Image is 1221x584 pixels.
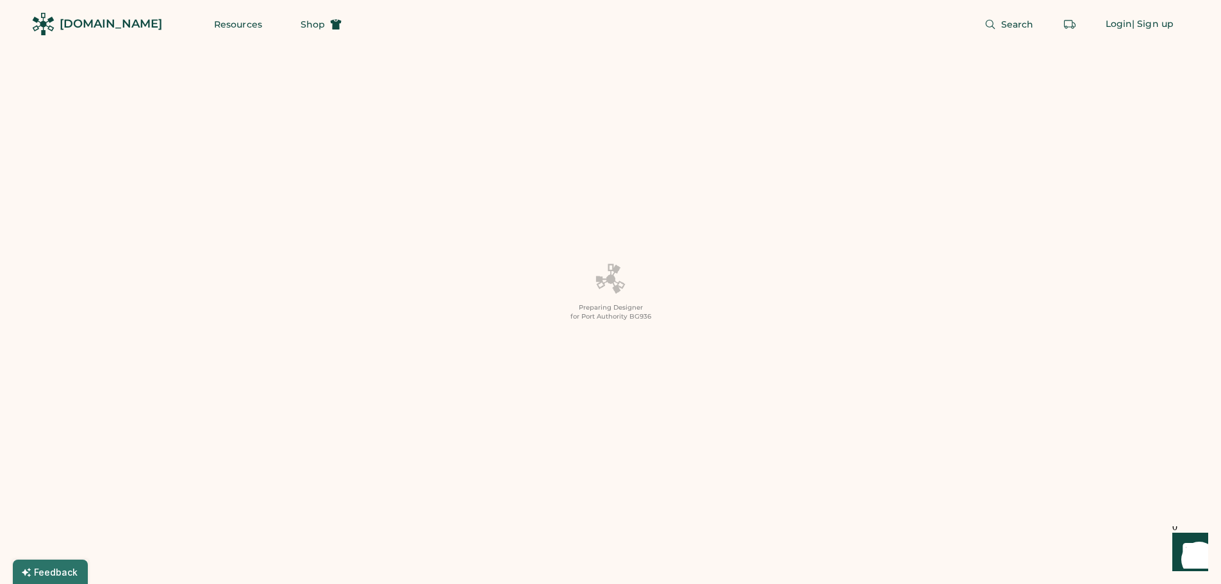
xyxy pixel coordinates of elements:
button: Retrieve an order [1057,12,1083,37]
button: Search [969,12,1049,37]
span: Shop [301,20,325,29]
iframe: Front Chat [1160,526,1215,581]
div: | Sign up [1132,18,1174,31]
div: Preparing Designer for Port Authority BG936 [570,303,651,321]
img: Platens-Black-Loader-Spin-rich%20black.webp [595,263,626,295]
span: Search [1001,20,1034,29]
button: Shop [285,12,357,37]
div: Login [1106,18,1133,31]
img: Rendered Logo - Screens [32,13,54,35]
div: [DOMAIN_NAME] [60,16,162,32]
button: Resources [199,12,278,37]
